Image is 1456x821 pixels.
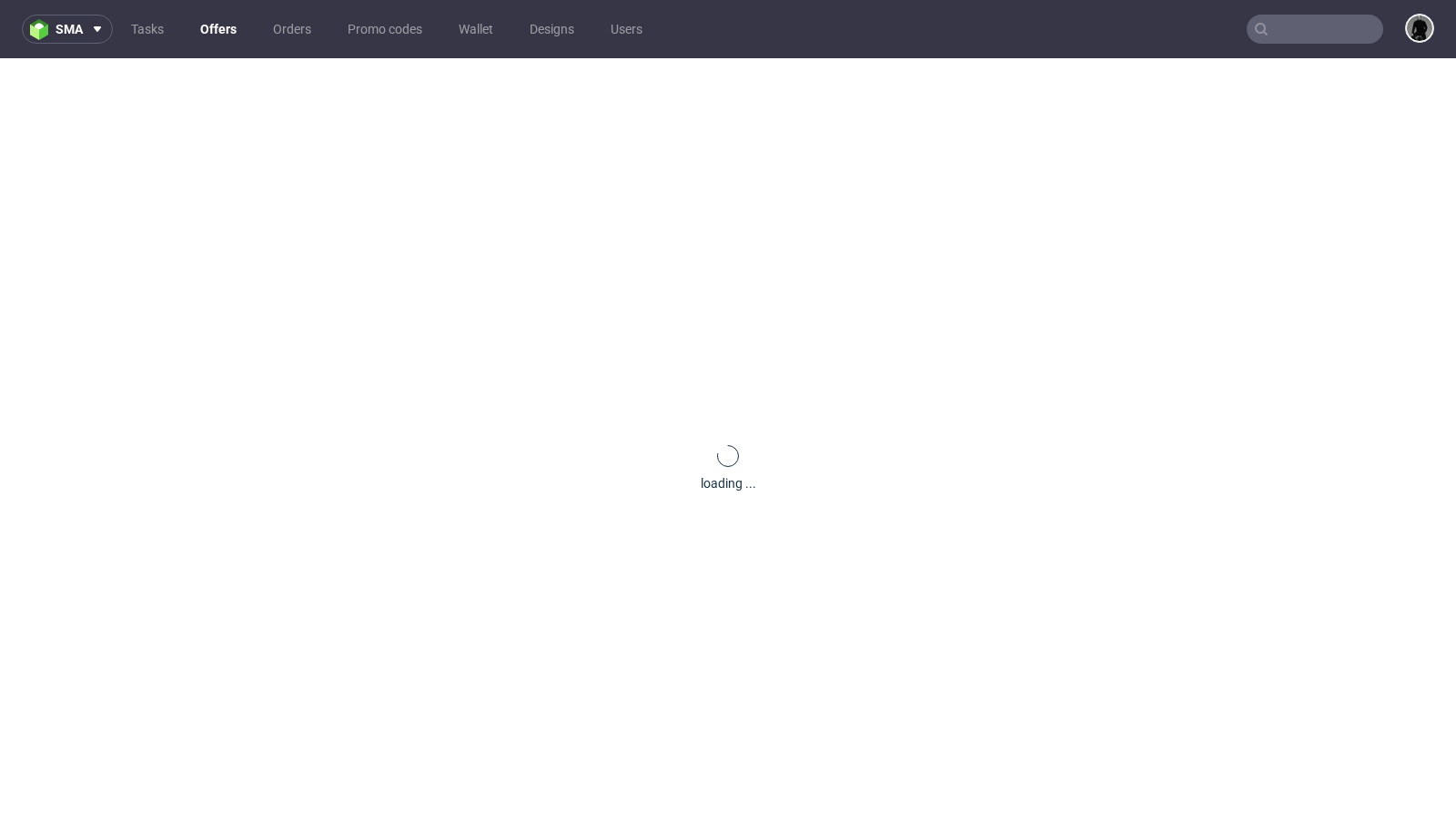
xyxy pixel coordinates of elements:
button: sma [22,15,113,44]
a: Users [600,15,653,44]
span: sma [56,23,83,35]
a: Wallet [448,15,504,44]
a: Orders [262,15,322,44]
a: Promo codes [337,15,433,44]
a: Designs [519,15,585,44]
div: loading ... [701,474,756,492]
a: Tasks [120,15,175,44]
a: Offers [189,15,248,44]
img: logo [30,19,56,40]
img: Dawid Urbanowicz [1407,15,1432,41]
